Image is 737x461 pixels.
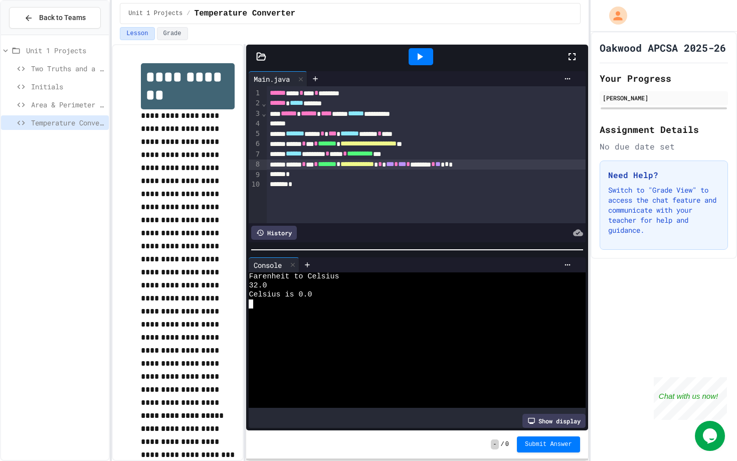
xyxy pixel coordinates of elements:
[9,7,101,29] button: Back to Teams
[195,8,296,20] span: Temperature Converter
[249,109,261,119] div: 3
[31,81,105,92] span: Initials
[600,122,728,136] h2: Assignment Details
[505,440,509,448] span: 0
[249,272,339,281] span: Farenheit to Celsius
[249,149,261,160] div: 7
[608,169,719,181] h3: Need Help?
[603,93,725,102] div: [PERSON_NAME]
[249,290,312,299] span: Celsius is 0.0
[249,74,295,84] div: Main.java
[525,440,572,448] span: Submit Answer
[501,440,504,448] span: /
[261,99,266,107] span: Fold line
[249,98,261,108] div: 2
[517,436,580,452] button: Submit Answer
[600,71,728,85] h2: Your Progress
[120,27,154,40] button: Lesson
[522,414,586,428] div: Show display
[31,99,105,110] span: Area & Perimeter of Square
[249,88,261,98] div: 1
[249,260,287,270] div: Console
[157,27,188,40] button: Grade
[31,63,105,74] span: Two Truths and a Lie
[600,41,726,55] h1: Oakwood APCSA 2025-26
[249,139,261,149] div: 6
[491,439,498,449] span: -
[654,377,727,420] iframe: chat widget
[26,45,105,56] span: Unit 1 Projects
[599,4,630,27] div: My Account
[39,13,86,23] span: Back to Teams
[249,119,261,129] div: 4
[249,281,267,290] span: 32.0
[187,10,190,18] span: /
[261,109,266,117] span: Fold line
[249,71,307,86] div: Main.java
[249,170,261,180] div: 9
[128,10,182,18] span: Unit 1 Projects
[249,180,261,190] div: 10
[251,226,297,240] div: History
[608,185,719,235] p: Switch to "Grade View" to access the chat feature and communicate with your teacher for help and ...
[695,421,727,451] iframe: chat widget
[31,117,105,128] span: Temperature Converter
[249,160,261,170] div: 8
[249,257,299,272] div: Console
[600,140,728,152] div: No due date set
[249,129,261,139] div: 5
